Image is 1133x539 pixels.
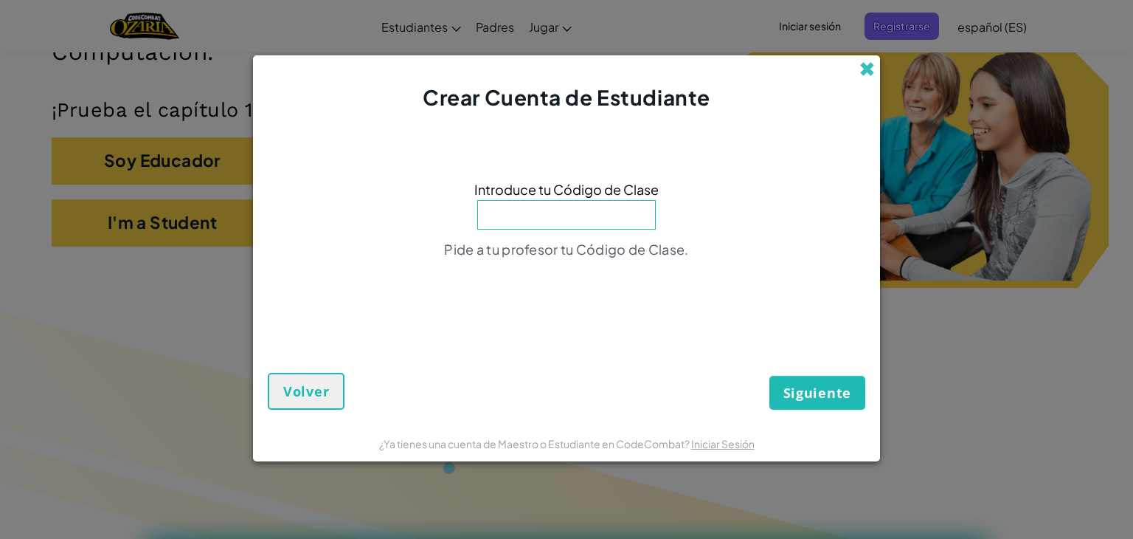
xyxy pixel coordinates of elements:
[379,437,691,450] span: ¿Ya tienes una cuenta de Maestro o Estudiante en CodeCombat?
[423,84,710,110] span: Crear Cuenta de Estudiante
[769,376,865,410] button: Siguiente
[783,384,851,402] span: Siguiente
[444,241,688,258] span: Pide a tu profesor tu Código de Clase.
[283,382,329,400] span: Volver
[474,179,659,200] span: Introduce tu Código de Clase
[268,373,344,410] button: Volver
[691,437,755,450] a: Iniciar Sesión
